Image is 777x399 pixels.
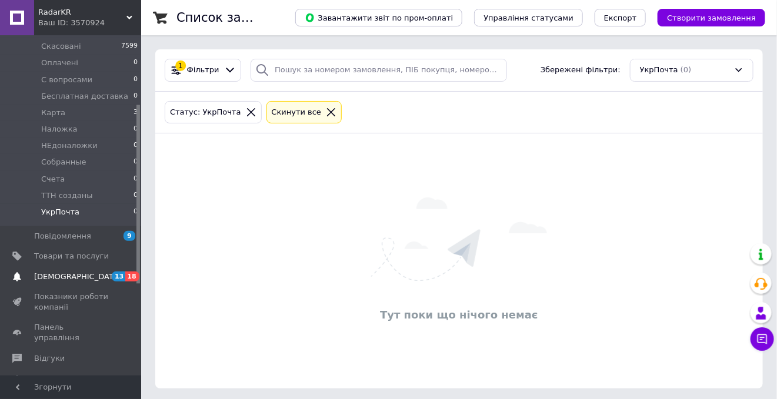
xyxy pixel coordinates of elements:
input: Пошук за номером замовлення, ПІБ покупця, номером телефону, Email, номером накладної [251,59,507,82]
span: Фільтри [187,65,219,76]
button: Експорт [595,9,646,26]
span: 9 [124,231,135,241]
span: 0 [134,75,138,85]
span: 0 [134,207,138,217]
span: (0) [681,65,691,74]
span: 0 [134,58,138,68]
span: Показники роботи компанії [34,291,109,313]
span: Скасовані [41,41,81,52]
span: RadarKR [38,7,126,18]
span: Счета [41,174,65,185]
span: Експорт [604,14,637,22]
span: Відгуки [34,353,65,364]
span: 0 [134,190,138,201]
span: 0 [134,174,138,185]
button: Створити замовлення [658,9,765,26]
span: Наложка [41,124,78,135]
span: Управління статусами [483,14,573,22]
div: 1 [175,61,186,71]
span: Завантажити звіт по пром-оплаті [305,12,453,23]
span: 18 [125,271,139,281]
span: Панель управління [34,322,109,343]
div: Тут поки що нічого немає [161,307,757,322]
button: Управління статусами [474,9,583,26]
span: УкрПочта [41,207,79,217]
button: Завантажити звіт по пром-оплаті [295,9,462,26]
span: Товари та послуги [34,251,109,261]
span: Створити замовлення [667,14,756,22]
span: Повідомлення [34,231,91,242]
div: Статус: УкрПочта [168,106,244,119]
span: 0 [134,124,138,135]
span: Собранные [41,157,86,167]
span: 0 [134,91,138,102]
span: НЕдоналожки [41,140,98,151]
span: 0 [134,157,138,167]
span: Збережені фільтри: [541,65,621,76]
span: Покупці [34,373,66,384]
span: 0 [134,140,138,151]
span: Оплачені [41,58,78,68]
a: Створити замовлення [646,13,765,22]
span: 13 [112,271,125,281]
span: ТТН созданы [41,190,93,201]
span: УкрПочта [640,65,678,76]
span: C вопросами [41,75,92,85]
h1: Список замовлень [176,11,296,25]
div: Ваш ID: 3570924 [38,18,141,28]
span: Бесплатная доставка [41,91,128,102]
span: 7599 [121,41,138,52]
span: 3 [134,108,138,118]
button: Чат з покупцем [751,327,774,351]
span: [DEMOGRAPHIC_DATA] [34,271,121,282]
span: Карта [41,108,65,118]
div: Cкинути все [269,106,324,119]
